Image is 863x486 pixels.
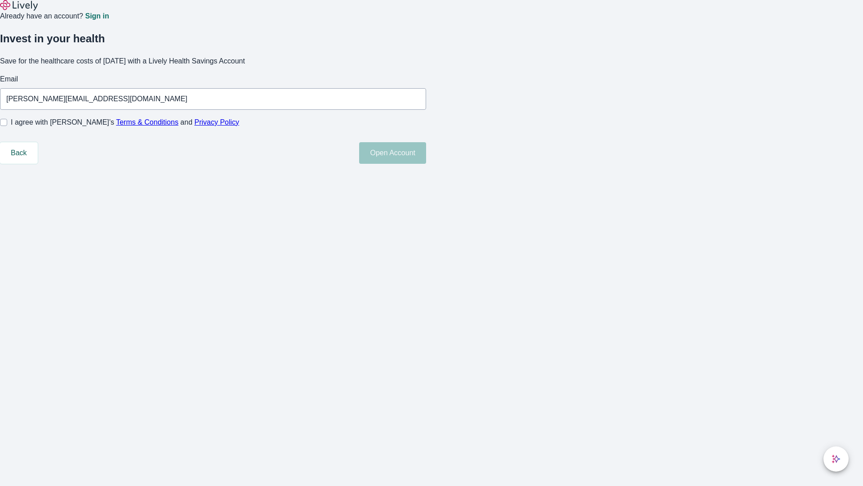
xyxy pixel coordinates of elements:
[195,118,240,126] a: Privacy Policy
[823,446,849,472] button: chat
[832,454,841,463] svg: Lively AI Assistant
[85,13,109,20] a: Sign in
[11,117,239,128] span: I agree with [PERSON_NAME]’s and
[116,118,178,126] a: Terms & Conditions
